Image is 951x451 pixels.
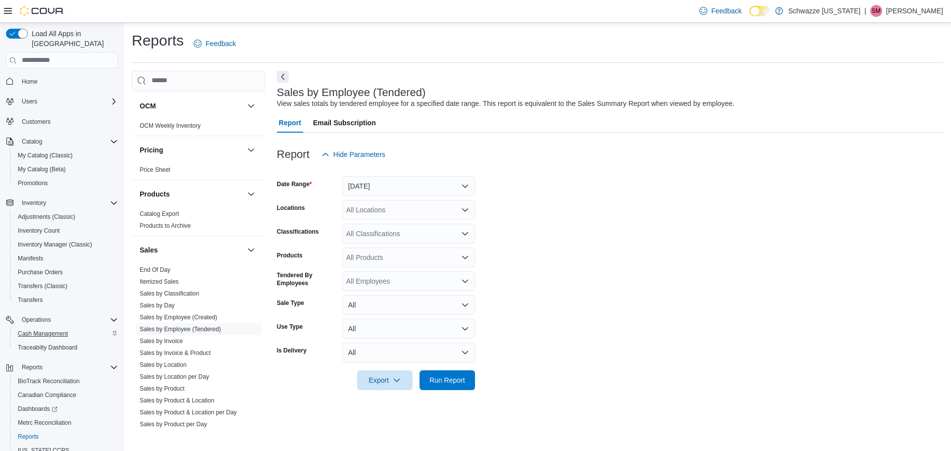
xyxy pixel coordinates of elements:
span: Dashboards [14,403,118,415]
a: Sales by Product per Day [140,421,207,428]
button: Canadian Compliance [10,388,122,402]
button: My Catalog (Beta) [10,162,122,176]
button: [DATE] [342,176,475,196]
span: Sales by Product [140,385,185,393]
a: Products to Archive [140,222,191,229]
div: Sarah McDole [870,5,882,17]
span: Catalog Export [140,210,179,218]
h1: Reports [132,31,184,50]
label: Use Type [277,323,303,331]
span: Sales by Classification [140,290,199,298]
a: Itemized Sales [140,278,179,285]
label: Tendered By Employees [277,271,338,287]
span: Report [279,113,301,133]
span: Email Subscription [313,113,376,133]
span: Sales by Day [140,301,175,309]
span: Canadian Compliance [14,389,118,401]
a: Price Sheet [140,166,170,173]
span: My Catalog (Beta) [14,163,118,175]
span: Sales by Product & Location per Day [140,408,237,416]
span: Customers [22,118,51,126]
button: Open list of options [461,206,469,214]
h3: Sales by Employee (Tendered) [277,87,426,99]
span: Load All Apps in [GEOGRAPHIC_DATA] [28,29,118,49]
button: OCM [140,101,243,111]
span: Promotions [18,179,48,187]
button: Users [18,96,41,107]
a: Sales by Product & Location per Day [140,409,237,416]
span: Export [363,370,407,390]
button: Users [2,95,122,108]
a: Inventory Manager (Classic) [14,239,96,251]
button: Transfers (Classic) [10,279,122,293]
button: Customers [2,114,122,129]
h3: OCM [140,101,156,111]
span: Sales by Location [140,361,187,369]
span: Transfers (Classic) [14,280,118,292]
span: Metrc Reconciliation [18,419,71,427]
button: Open list of options [461,253,469,261]
label: Date Range [277,180,312,188]
span: Promotions [14,177,118,189]
a: End Of Day [140,266,170,273]
button: Reports [10,430,122,444]
span: Inventory Manager (Classic) [14,239,118,251]
span: Transfers [18,296,43,304]
button: Reports [2,360,122,374]
button: Pricing [140,145,243,155]
button: Inventory Manager (Classic) [10,238,122,251]
a: Inventory Count [14,225,64,237]
button: Catalog [2,135,122,149]
button: Operations [2,313,122,327]
button: Inventory [18,197,50,209]
span: Reports [18,433,39,441]
span: Products to Archive [140,222,191,230]
span: Price Sheet [140,166,170,174]
a: OCM Weekly Inventory [140,122,201,129]
label: Is Delivery [277,347,307,354]
span: Cash Management [18,330,68,338]
span: Hide Parameters [333,150,385,159]
span: Feedback [711,6,741,16]
a: Transfers (Classic) [14,280,71,292]
a: Sales by Employee (Tendered) [140,326,221,333]
div: Products [132,208,265,236]
button: Operations [18,314,55,326]
span: Customers [18,115,118,128]
label: Locations [277,204,305,212]
a: Sales by Invoice & Product [140,350,211,356]
p: Schwazze [US_STATE] [788,5,860,17]
button: Pricing [245,144,257,156]
span: Metrc Reconciliation [14,417,118,429]
button: Manifests [10,251,122,265]
span: Home [22,78,38,86]
div: OCM [132,120,265,136]
button: Reports [18,361,47,373]
span: Catalog [18,136,118,148]
h3: Report [277,149,310,160]
button: Sales [245,244,257,256]
button: Purchase Orders [10,265,122,279]
span: Sales by Product & Location [140,397,214,404]
span: Users [22,98,37,105]
button: Metrc Reconciliation [10,416,122,430]
a: Customers [18,116,54,128]
h3: Sales [140,245,158,255]
span: OCM Weekly Inventory [140,122,201,130]
button: Hide Parameters [317,145,389,164]
button: Open list of options [461,230,469,238]
button: Adjustments (Classic) [10,210,122,224]
span: Reports [18,361,118,373]
button: All [342,295,475,315]
span: Traceabilty Dashboard [18,344,77,351]
label: Sale Type [277,299,304,307]
a: Sales by Location per Day [140,373,209,380]
button: Next [277,71,289,83]
a: Metrc Reconciliation [14,417,75,429]
button: BioTrack Reconciliation [10,374,122,388]
button: Cash Management [10,327,122,341]
span: Users [18,96,118,107]
span: Purchase Orders [18,268,63,276]
span: Purchase Orders [14,266,118,278]
a: Adjustments (Classic) [14,211,79,223]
